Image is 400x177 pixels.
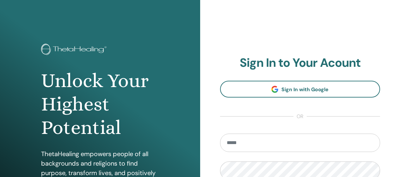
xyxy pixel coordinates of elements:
h2: Sign In to Your Acount [220,56,380,70]
a: Sign In with Google [220,81,380,98]
span: or [293,113,307,120]
h1: Unlock Your Highest Potential [41,69,159,140]
span: Sign In with Google [281,86,329,93]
